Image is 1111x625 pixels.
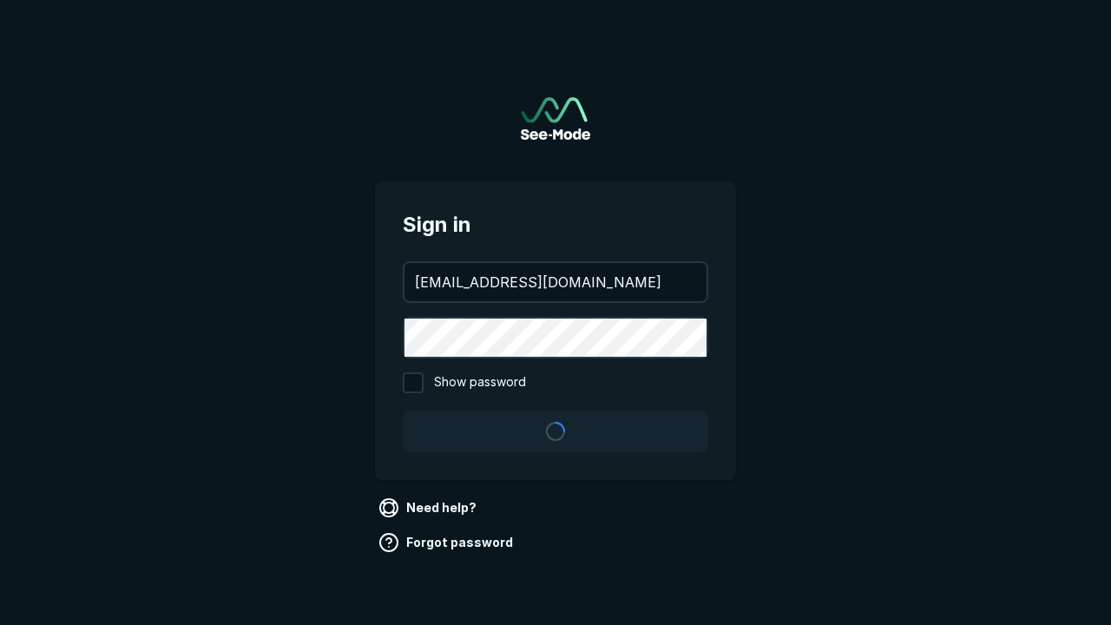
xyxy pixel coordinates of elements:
a: Go to sign in [521,97,590,140]
input: your@email.com [404,263,707,301]
span: Sign in [403,209,708,240]
a: Forgot password [375,529,520,556]
span: Show password [434,372,526,393]
a: Need help? [375,494,483,522]
img: See-Mode Logo [521,97,590,140]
